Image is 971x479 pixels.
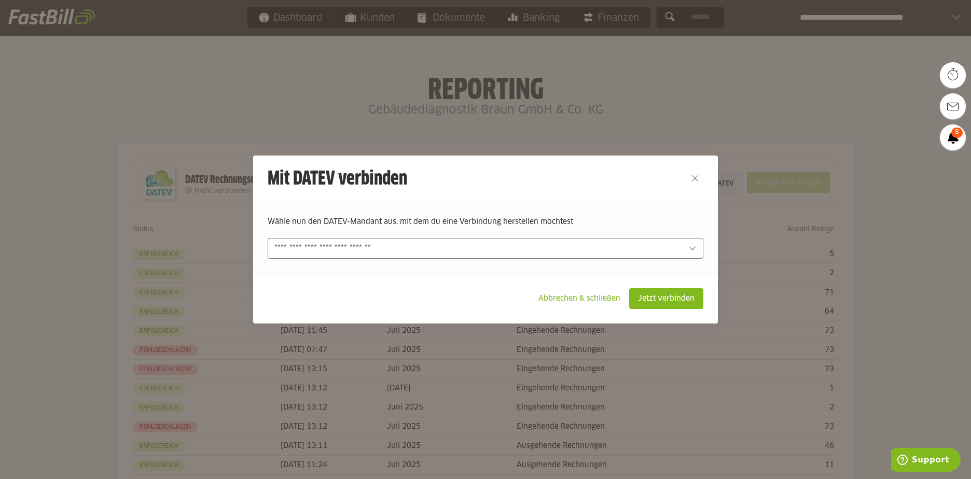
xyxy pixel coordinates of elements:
[268,216,703,228] p: Wähle nun den DATEV-Mandant aus, mit dem du eine Verbindung herstellen möchtest
[629,288,703,309] sl-button: Jetzt verbinden
[951,128,963,138] span: 8
[891,448,961,474] iframe: Öffnet ein Widget, in dem Sie weitere Informationen finden
[940,124,966,150] a: 8
[530,288,629,309] sl-button: Abbrechen & schließen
